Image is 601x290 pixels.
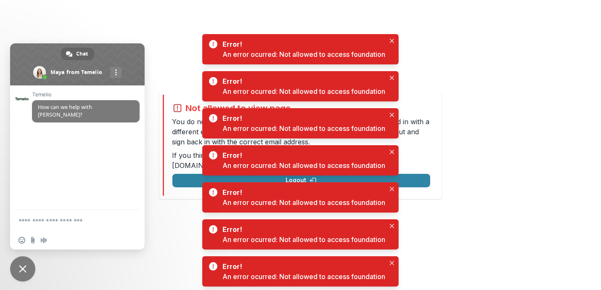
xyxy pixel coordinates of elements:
div: Error! [222,187,382,197]
button: Close [387,147,397,157]
button: Close [387,36,397,46]
div: An error ocurred: Not allowed to access foundation [222,123,385,133]
span: Temelio [32,92,140,98]
div: An error ocurred: Not allowed to access foundation [222,234,385,245]
div: An error ocurred: Not allowed to access foundation [222,271,385,282]
div: Close chat [10,256,35,282]
div: Error! [222,76,382,86]
textarea: Compose your message... [19,217,118,225]
button: Close [387,73,397,83]
div: Error! [222,261,382,271]
div: Error! [222,39,382,49]
span: Send a file [29,237,36,244]
span: Audio message [40,237,47,244]
div: An error ocurred: Not allowed to access foundation [222,49,385,59]
div: Error! [222,224,382,234]
button: Close [387,258,397,268]
button: Close [387,184,397,194]
div: An error ocurred: Not allowed to access foundation [222,160,385,170]
div: Error! [222,113,382,123]
button: Close [387,110,397,120]
div: More channels [110,67,122,78]
div: An error ocurred: Not allowed to access foundation [222,86,385,96]
span: Insert an emoji [19,237,25,244]
div: Error! [222,150,382,160]
button: Close [387,221,397,231]
span: How can we help with [PERSON_NAME]? [38,104,92,118]
div: Chat [61,48,94,60]
div: An error ocurred: Not allowed to access foundation [222,197,385,208]
span: Chat [77,48,88,60]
